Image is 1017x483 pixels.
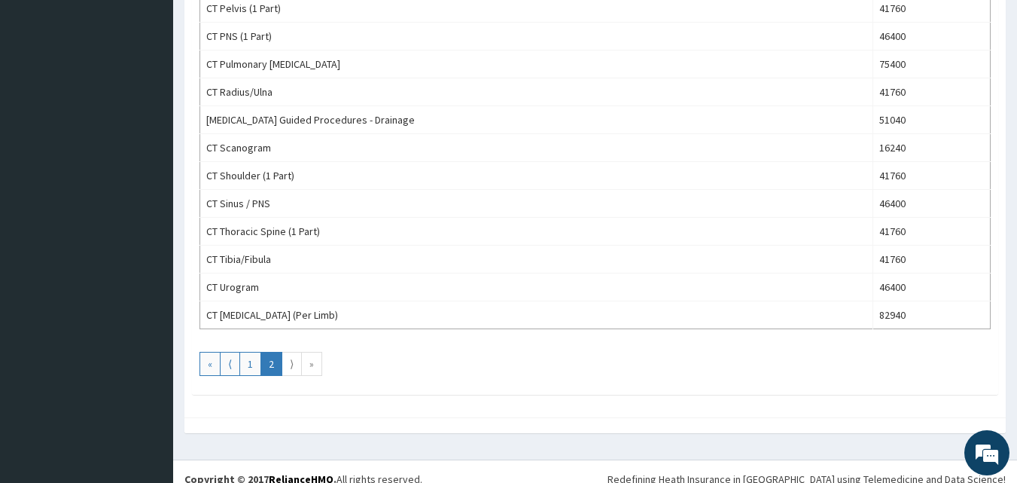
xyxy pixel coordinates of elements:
td: CT Shoulder (1 Part) [200,162,873,190]
a: Go to previous page [220,352,240,376]
td: [MEDICAL_DATA] Guided Procedures - Drainage [200,106,873,134]
td: CT Pulmonary [MEDICAL_DATA] [200,50,873,78]
td: CT Thoracic Spine (1 Part) [200,218,873,246]
div: Minimize live chat window [247,8,283,44]
td: CT Sinus / PNS [200,190,873,218]
a: Go to page number 1 [239,352,261,376]
td: CT Urogram [200,274,873,301]
td: 41760 [872,78,990,106]
td: 51040 [872,106,990,134]
td: 46400 [872,190,990,218]
td: CT PNS (1 Part) [200,23,873,50]
td: 46400 [872,23,990,50]
a: Go to first page [199,352,221,376]
td: 46400 [872,274,990,301]
a: Go to page number 2 [260,352,282,376]
div: Chat with us now [78,84,253,104]
td: 82940 [872,301,990,329]
td: CT Tibia/Fibula [200,246,873,274]
a: Go to next page [282,352,302,376]
td: 41760 [872,162,990,190]
a: Go to last page [301,352,322,376]
td: 75400 [872,50,990,78]
textarea: Type your message and hit 'Enter' [8,323,287,375]
td: 41760 [872,246,990,274]
td: CT Radius/Ulna [200,78,873,106]
td: CT [MEDICAL_DATA] (Per Limb) [200,301,873,329]
img: d_794563401_company_1708531726252_794563401 [28,75,61,113]
span: We're online! [87,145,208,298]
td: 41760 [872,218,990,246]
td: 16240 [872,134,990,162]
td: CT Scanogram [200,134,873,162]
